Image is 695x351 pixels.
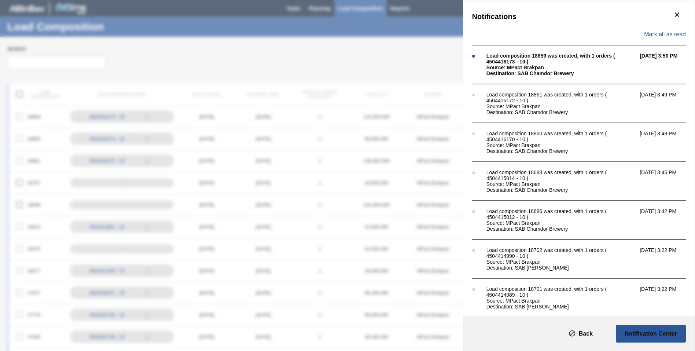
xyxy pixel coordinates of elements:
[486,181,636,187] div: Source: MPact Brakpan
[486,53,636,65] div: Load composition 18859 was created, with 1 orders ( 4504416173 - 10 )
[486,142,636,148] div: Source: MPact Brakpan
[640,131,693,154] span: [DATE] 3:48 PM
[486,169,636,181] div: Load composition 18688 was created, with 1 orders ( 4504415014 - 10 )
[486,131,636,142] div: Load composition 18860 was created, with 1 orders ( 4504416170 - 10 )
[486,286,636,298] div: Load composition 18701 was created, with 1 orders ( 4504414989 - 10 )
[486,187,636,193] div: Destination: SAB Chamdor Brewery
[640,53,693,76] span: [DATE] 3:50 PM
[486,148,636,154] div: Destination: SAB Chamdor Brewery
[486,70,636,76] div: Destination: SAB Chamdor Brewery
[486,109,636,115] div: Destination: SAB Chamdor Brewery
[486,226,636,232] div: Destination: SAB Chamdor Brewery
[486,103,636,109] div: Source: MPact Brakpan
[486,92,636,103] div: Load composition 18861 was created, with 1 orders ( 4504416172 - 10 )
[640,247,693,271] span: [DATE] 3:22 PM
[486,65,636,70] div: Source: MPact Brakpan
[640,169,693,193] span: [DATE] 3:45 PM
[486,259,636,265] div: Source: MPact Brakpan
[486,247,636,259] div: Load composition 18702 was created, with 1 orders ( 4504414990 - 10 )
[486,265,636,271] div: Destination: SAB [PERSON_NAME]
[640,286,693,310] span: [DATE] 3:22 PM
[486,208,636,220] div: Load composition 18686 was created, with 1 orders ( 4504415012 - 10 )
[486,220,636,226] div: Source: MPact Brakpan
[486,298,636,304] div: Source: MPact Brakpan
[644,31,686,38] span: Mark all as read
[640,92,693,115] span: [DATE] 3:49 PM
[640,208,693,232] span: [DATE] 3:42 PM
[486,304,636,310] div: Destination: SAB [PERSON_NAME]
